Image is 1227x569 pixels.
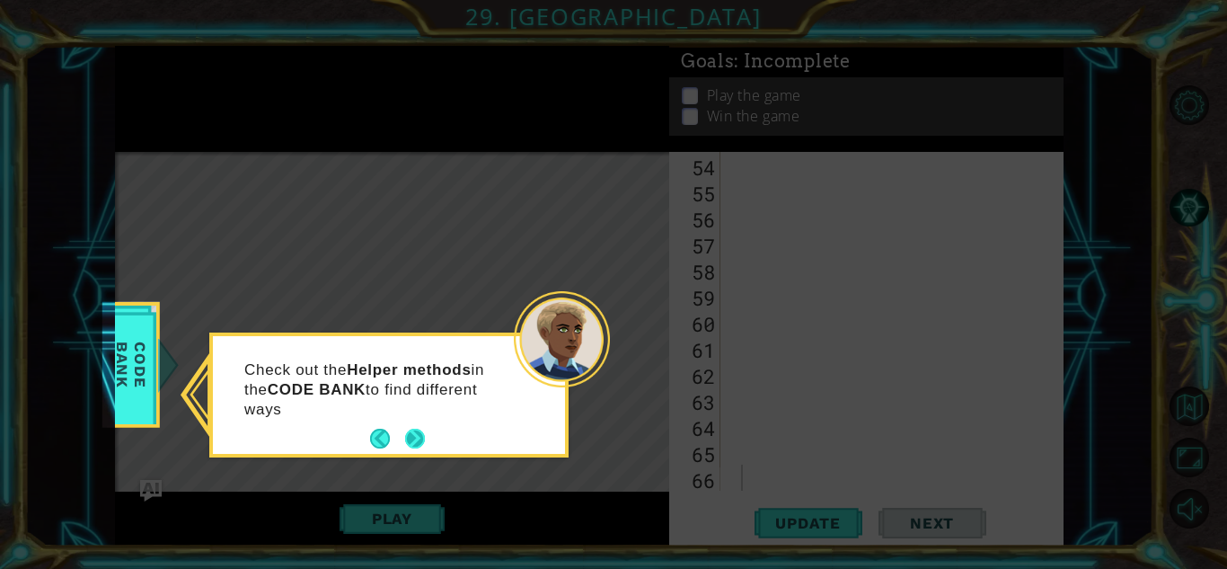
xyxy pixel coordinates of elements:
p: Check out the in the to find different ways [244,360,513,420]
span: Code Bank [108,313,154,416]
button: Next [403,428,426,450]
strong: CODE BANK [268,381,366,398]
strong: Helper methods [347,361,471,378]
button: Back [370,429,405,449]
